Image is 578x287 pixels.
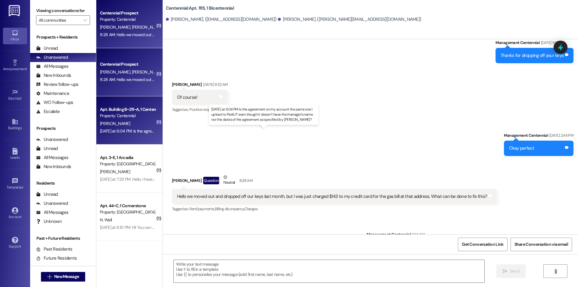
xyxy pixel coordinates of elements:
[504,132,573,141] div: Management Centennial
[100,209,156,215] div: Property: [GEOGRAPHIC_DATA]
[47,274,52,279] i: 
[100,128,450,134] div: [DATE] at 6:04 PM: Is the agreement on my account the same one I upload to ParkUT even though it ...
[462,241,503,248] span: Get Conversation Link
[100,161,156,167] div: Property: [GEOGRAPHIC_DATA]
[39,15,80,25] input: All communities
[41,272,85,282] button: New Message
[30,34,96,40] div: Prospects + Residents
[100,113,156,119] div: Property: Centennial
[100,32,403,37] div: 8:28 AM: Hello we moved out and dropped off our keys last month, but I was just charged $143 to m...
[496,264,526,278] button: Send
[3,235,27,251] a: Support
[172,174,497,189] div: [PERSON_NAME]
[100,24,132,30] span: [PERSON_NAME]
[36,246,73,252] div: Past Residents
[9,5,21,16] img: ResiDesk Logo
[100,77,403,82] div: 8:28 AM: Hello we moved out and dropped off our keys last month, but I was just charged $143 to m...
[100,217,112,223] span: N. Wall
[548,132,573,139] div: [DATE] 2:44 PM
[100,10,156,16] div: Centennial Prospect
[501,52,564,59] div: Thanks for dropping off your keys
[30,235,96,242] div: Past + Future Residents
[238,177,253,184] div: 8:28 AM
[278,16,421,23] div: [PERSON_NAME]. ([PERSON_NAME][EMAIL_ADDRESS][DOMAIN_NAME])
[23,184,24,189] span: •
[222,174,236,187] div: Neutral
[36,145,58,152] div: Unread
[36,108,60,115] div: Escalate
[211,107,316,122] p: [DATE] at 6:04 PM: Is the agreement on my account the same one I upload to ParkUT even though it ...
[54,273,79,280] span: New Message
[166,16,277,23] div: [PERSON_NAME]. ([EMAIL_ADDRESS][DOMAIN_NAME])
[36,191,58,198] div: Unread
[36,54,68,61] div: Unanswered
[553,269,558,274] i: 
[511,238,572,251] button: Share Conversation via email
[100,176,381,182] div: [DATE] at 7:29 PM: Hello, I have a question. I know on the lease it said the place came fully fur...
[177,193,487,200] div: Hello we moved out and dropped off our keys last month, but I was just charged $143 to my credit ...
[458,238,507,251] button: Get Conversation Link
[189,206,215,211] span: Rent/payments ,
[100,106,156,113] div: Apt. Building B~211~A, 1 Centennial
[3,28,27,44] a: Inbox
[3,146,27,162] a: Leads
[367,231,573,240] div: Management Centennial
[503,269,507,274] i: 
[36,136,68,143] div: Unanswered
[100,61,156,67] div: Centennial Prospect
[30,125,96,132] div: Prospects
[27,66,28,70] span: •
[100,225,222,230] div: [DATE] at 6:10 PM: Hi! You can send it to 593 E 100 N, Provo UT 84606
[36,99,73,106] div: WO Follow-ups
[100,69,132,75] span: [PERSON_NAME]
[3,117,27,133] a: Buildings
[172,204,497,213] div: Tagged as:
[36,164,71,170] div: New Inbounds
[132,24,162,30] span: [PERSON_NAME]
[166,5,234,11] b: Centennial: Apt. 1115, 1 Bicentennial
[189,107,218,112] span: Positive response
[172,105,228,114] div: Tagged as:
[36,255,77,261] div: Future Residents
[36,218,62,225] div: Unknown
[244,206,258,211] span: Charges
[100,121,130,126] span: [PERSON_NAME]
[100,16,156,23] div: Property: Centennial
[36,6,90,15] label: Viewing conversations for
[509,145,534,151] div: Okay perfect
[203,177,219,184] div: Question
[202,81,228,88] div: [DATE] 9:32 AM
[36,90,69,97] div: Maintenance
[22,95,23,100] span: •
[36,81,78,88] div: Review follow-ups
[36,209,68,216] div: All Messages
[132,69,162,75] span: [PERSON_NAME]
[36,154,68,161] div: All Messages
[100,154,156,161] div: Apt. 3~E, 1 Arcadia
[539,39,564,46] div: [DATE] 9:16 AM
[3,205,27,222] a: Account
[36,45,58,51] div: Unread
[100,169,130,174] span: [PERSON_NAME]
[514,241,568,248] span: Share Conversation via email
[36,63,68,70] div: All Messages
[411,231,424,238] div: 9:14 AM
[100,203,156,209] div: Apt. 44~C, 1 Cornerstone
[3,87,27,103] a: Site Visit •
[177,94,197,101] div: Of course!
[3,176,27,192] a: Templates •
[496,39,573,48] div: Management Centennial
[510,268,519,274] span: Send
[30,180,96,186] div: Residents
[36,72,71,79] div: New Inbounds
[215,206,244,211] span: Billing discrepancy ,
[36,200,68,207] div: Unanswered
[172,81,228,90] div: [PERSON_NAME]
[83,18,87,23] i: 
